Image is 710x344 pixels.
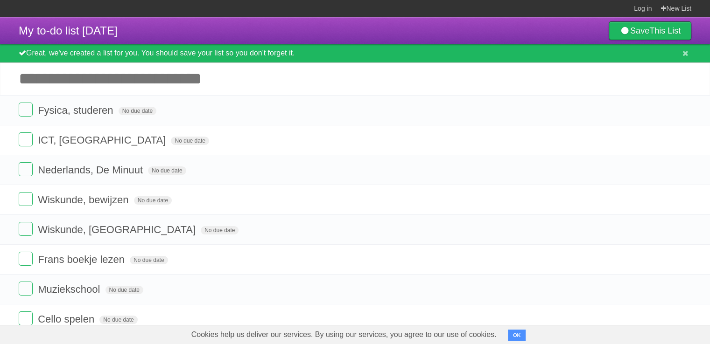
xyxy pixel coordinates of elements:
[38,313,97,325] span: Cello spelen
[19,24,118,37] span: My to-do list [DATE]
[38,164,145,176] span: Nederlands, De Minuut
[19,311,33,325] label: Done
[38,283,102,295] span: Muziekschool
[19,282,33,296] label: Done
[38,134,168,146] span: ICT, [GEOGRAPHIC_DATA]
[19,222,33,236] label: Done
[19,162,33,176] label: Done
[201,226,239,234] span: No due date
[38,194,131,206] span: Wiskunde, bewijzen
[171,137,209,145] span: No due date
[19,103,33,117] label: Done
[19,132,33,146] label: Done
[649,26,681,35] b: This List
[609,21,691,40] a: SaveThis List
[130,256,168,264] span: No due date
[134,196,172,205] span: No due date
[19,252,33,266] label: Done
[182,325,506,344] span: Cookies help us deliver our services. By using our services, you agree to our use of cookies.
[38,254,127,265] span: Frans boekje lezen
[148,166,186,175] span: No due date
[99,316,137,324] span: No due date
[105,286,143,294] span: No due date
[19,192,33,206] label: Done
[38,104,115,116] span: Fysica, studeren
[508,330,526,341] button: OK
[38,224,198,235] span: Wiskunde, [GEOGRAPHIC_DATA]
[119,107,156,115] span: No due date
